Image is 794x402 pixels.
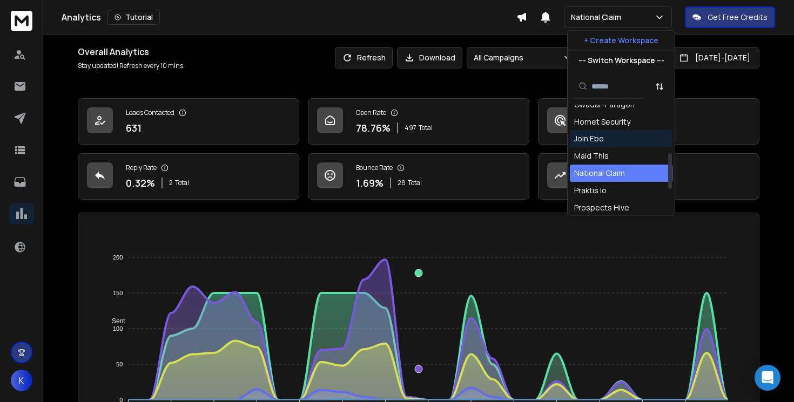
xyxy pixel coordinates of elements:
[574,117,630,127] div: Hornet Security
[398,179,406,187] span: 28
[113,290,123,296] tspan: 150
[126,175,155,190] p: 0.32 %
[113,254,123,261] tspan: 200
[104,317,125,325] span: Sent
[175,179,189,187] span: Total
[356,108,386,117] p: Open Rate
[584,35,658,46] p: + Create Workspace
[11,370,32,391] button: K
[126,108,174,117] p: Leads Contacted
[356,175,383,190] p: 1.69 %
[474,52,528,63] p: All Campaigns
[113,325,123,332] tspan: 100
[574,203,629,214] div: Prospects Hive
[308,153,529,200] a: Bounce Rate1.69%28Total
[356,163,393,172] p: Bounce Rate
[78,45,185,58] h1: Overall Analytics
[538,153,759,200] a: Opportunities0$0
[357,52,386,63] p: Refresh
[670,47,759,69] button: [DATE]-[DATE]
[78,98,299,145] a: Leads Contacted631
[578,55,664,66] p: --- Switch Workspace ---
[405,124,416,132] span: 497
[62,10,516,25] div: Analytics
[574,168,625,179] div: National Claim
[419,124,433,132] span: Total
[107,10,160,25] button: Tutorial
[574,151,609,162] div: Maid This
[419,52,455,63] p: Download
[335,47,393,69] button: Refresh
[116,361,123,367] tspan: 50
[708,12,768,23] p: Get Free Credits
[574,134,604,145] div: Join Ebo
[78,62,185,70] p: Stay updated! Refresh every 10 mins.
[571,12,625,23] p: National Claim
[568,31,675,50] button: + Create Workspace
[685,6,775,28] button: Get Free Credits
[755,365,780,391] div: Open Intercom Messenger
[397,47,462,69] button: Download
[78,153,299,200] a: Reply Rate0.32%2Total
[574,186,607,196] div: Praktis Io
[126,163,157,172] p: Reply Rate
[538,98,759,145] a: Click Rate10.30%65Total
[408,179,422,187] span: Total
[308,98,529,145] a: Open Rate78.76%497Total
[126,120,142,135] p: 631
[169,179,173,187] span: 2
[356,120,391,135] p: 78.76 %
[649,76,670,97] button: Sort by Sort A-Z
